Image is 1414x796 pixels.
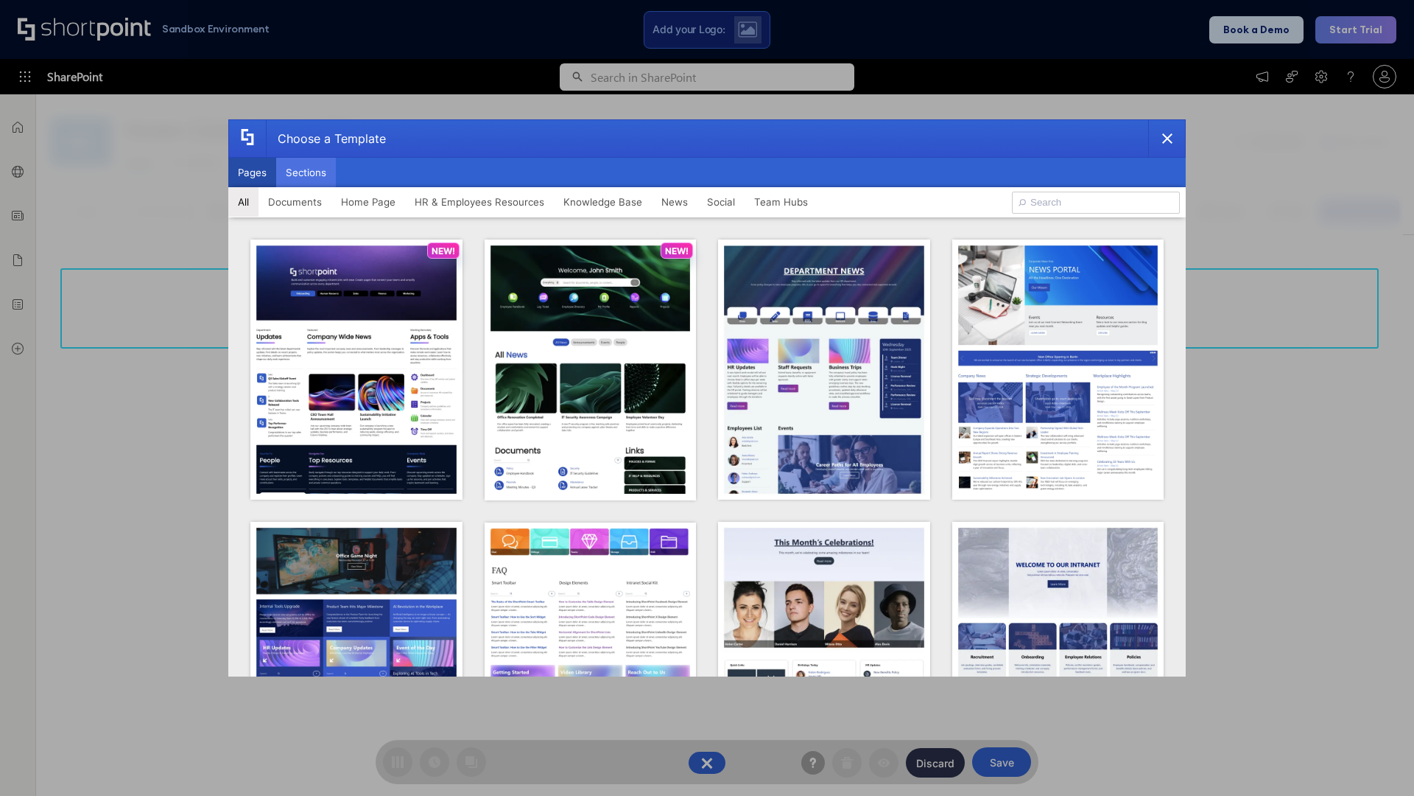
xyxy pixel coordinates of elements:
button: Pages [228,158,276,187]
button: Home Page [331,187,405,217]
button: News [652,187,697,217]
p: NEW! [665,245,689,256]
input: Search [1012,192,1180,214]
button: Social [697,187,745,217]
iframe: Chat Widget [1340,725,1414,796]
button: All [228,187,258,217]
button: Knowledge Base [554,187,652,217]
button: Documents [258,187,331,217]
div: template selector [228,119,1186,677]
button: HR & Employees Resources [405,187,554,217]
button: Sections [276,158,336,187]
p: NEW! [432,245,455,256]
div: Choose a Template [266,120,386,157]
button: Team Hubs [745,187,817,217]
